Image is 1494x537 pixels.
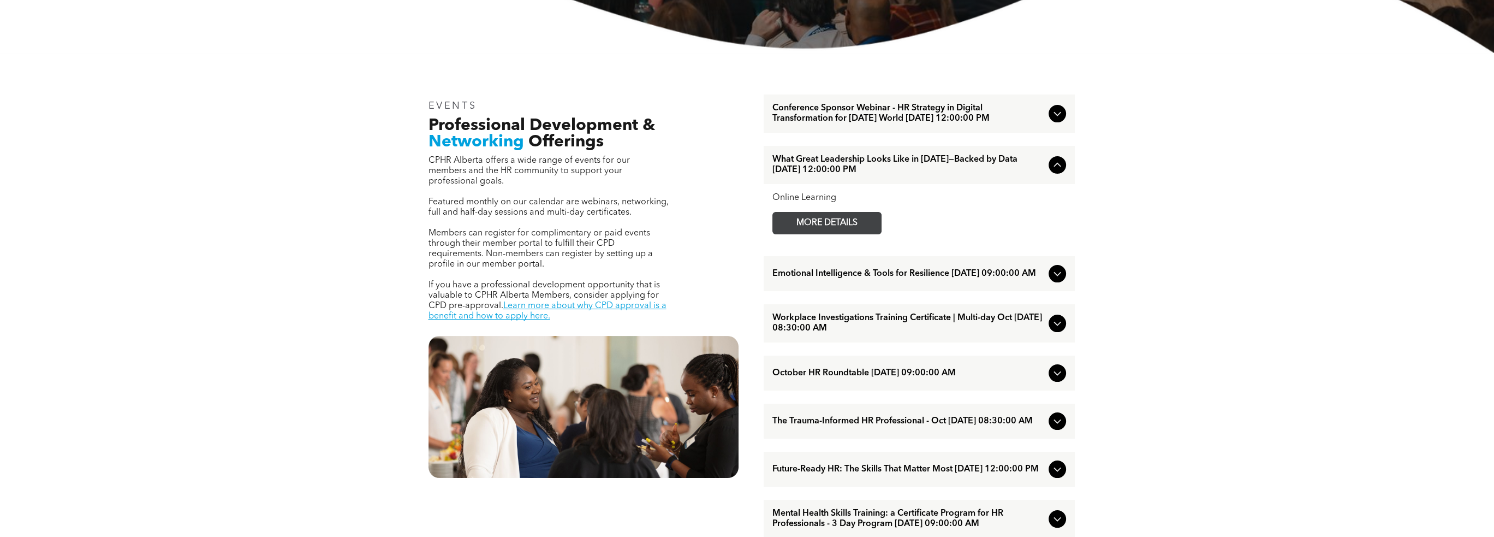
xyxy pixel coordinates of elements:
[428,302,666,321] a: Learn more about why CPD approval is a benefit and how to apply here.
[772,212,882,234] a: MORE DETAILS
[428,101,477,111] span: EVENTS
[772,269,1044,279] span: Emotional Intelligence & Tools for Resilience [DATE] 09:00:00 AM
[428,229,653,269] span: Members can register for complimentary or paid events through their member portal to fulfill thei...
[772,509,1044,529] span: Mental Health Skills Training: a Certificate Program for HR Professionals - 3 Day Program [DATE] ...
[784,213,870,234] span: MORE DETAILS
[428,281,660,310] span: If you have a professional development opportunity that is valuable to CPHR Alberta Members, cons...
[772,313,1044,334] span: Workplace Investigations Training Certificate | Multi-day Oct [DATE] 08:30:00 AM
[428,198,669,217] span: Featured monthly on our calendar are webinars, networking, full and half-day sessions and multi-d...
[772,103,1044,124] span: Conference Sponsor Webinar - HR Strategy in Digital Transformation for [DATE] World [DATE] 12:00:...
[428,117,655,134] span: Professional Development &
[428,134,524,150] span: Networking
[528,134,604,150] span: Offerings
[772,464,1044,475] span: Future-Ready HR: The Skills That Matter Most [DATE] 12:00:00 PM
[772,155,1044,175] span: What Great Leadership Looks Like in [DATE]—Backed by Data [DATE] 12:00:00 PM
[772,416,1044,427] span: The Trauma-Informed HR Professional - Oct [DATE] 08:30:00 AM
[428,156,630,186] span: CPHR Alberta offers a wide range of events for our members and the HR community to support your p...
[772,368,1044,379] span: October HR Roundtable [DATE] 09:00:00 AM
[772,193,1066,203] div: Online Learning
